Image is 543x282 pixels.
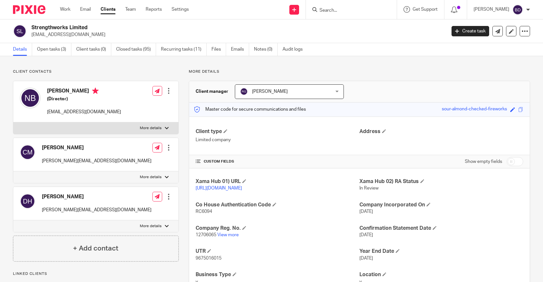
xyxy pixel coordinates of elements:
a: Closed tasks (95) [116,43,156,56]
a: Emails [231,43,249,56]
a: Email [80,6,91,13]
h4: + Add contact [73,243,118,253]
img: svg%3E [20,88,41,108]
img: svg%3E [13,24,27,38]
label: Show empty fields [465,158,502,165]
a: View more [217,233,239,237]
a: Files [211,43,226,56]
i: Primary [92,88,99,94]
a: [URL][DOMAIN_NAME] [196,186,242,190]
a: Recurring tasks (11) [161,43,207,56]
img: svg%3E [240,88,248,95]
a: Client tasks (0) [76,43,111,56]
p: More details [140,224,162,229]
h4: Xama Hub 02) RA Status [359,178,523,185]
span: RC6094 [196,209,212,214]
h4: Company Incorporated On [359,202,523,208]
p: Client contacts [13,69,179,74]
p: Linked clients [13,271,179,276]
h4: Location [359,271,523,278]
p: More details [189,69,530,74]
p: More details [140,175,162,180]
h4: [PERSON_NAME] [47,88,121,96]
a: Create task [452,26,489,36]
p: [EMAIL_ADDRESS][DOMAIN_NAME] [47,109,121,115]
h4: Company Reg. No. [196,225,359,232]
p: [EMAIL_ADDRESS][DOMAIN_NAME] [31,31,442,38]
span: [DATE] [359,256,373,261]
a: Settings [172,6,189,13]
a: Details [13,43,32,56]
h4: Year End Date [359,248,523,255]
p: [PERSON_NAME] [474,6,509,13]
h4: [PERSON_NAME] [42,193,151,200]
span: 12706065 [196,233,216,237]
a: Clients [101,6,115,13]
span: [DATE] [359,209,373,214]
a: Open tasks (3) [37,43,71,56]
h5: (Director) [47,96,121,102]
span: [DATE] [359,233,373,237]
h4: Address [359,128,523,135]
p: Limited company [196,137,359,143]
span: In Review [359,186,379,190]
h4: Confirmation Statement Date [359,225,523,232]
p: More details [140,126,162,131]
a: Work [60,6,70,13]
h4: Client type [196,128,359,135]
div: sour-almond-checked-fireworks [442,106,507,113]
h4: CUSTOM FIELDS [196,159,359,164]
h4: Xama Hub 01) URL [196,178,359,185]
h3: Client manager [196,88,228,95]
a: Reports [146,6,162,13]
span: 9675016015 [196,256,222,261]
h4: UTR [196,248,359,255]
p: Master code for secure communications and files [194,106,306,113]
a: Audit logs [283,43,308,56]
span: [PERSON_NAME] [252,89,288,94]
span: Get Support [413,7,438,12]
input: Search [319,8,377,14]
h4: Business Type [196,271,359,278]
a: Notes (0) [254,43,278,56]
img: svg%3E [20,193,35,209]
h4: [PERSON_NAME] [42,144,151,151]
img: svg%3E [513,5,523,15]
h2: Strengthworks Limited [31,24,360,31]
img: Pixie [13,5,45,14]
h4: Co House Authentication Code [196,202,359,208]
p: [PERSON_NAME][EMAIL_ADDRESS][DOMAIN_NAME] [42,158,151,164]
a: Team [125,6,136,13]
p: [PERSON_NAME][EMAIL_ADDRESS][DOMAIN_NAME] [42,207,151,213]
img: svg%3E [20,144,35,160]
